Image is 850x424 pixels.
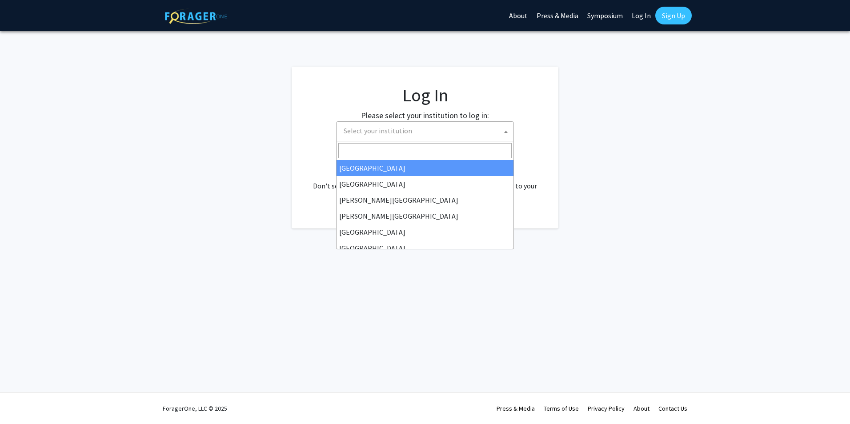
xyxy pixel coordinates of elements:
iframe: Chat [7,384,38,417]
img: ForagerOne Logo [165,8,227,24]
a: About [633,404,650,412]
input: Search [338,143,512,158]
a: Sign Up [655,7,692,24]
div: No account? . Don't see your institution? about bringing ForagerOne to your institution. [309,159,541,202]
span: Select your institution [344,126,412,135]
div: ForagerOne, LLC © 2025 [163,393,227,424]
a: Contact Us [658,404,687,412]
a: Privacy Policy [588,404,625,412]
li: [PERSON_NAME][GEOGRAPHIC_DATA] [337,192,513,208]
h1: Log In [309,84,541,106]
li: [GEOGRAPHIC_DATA] [337,160,513,176]
span: Select your institution [336,121,514,141]
li: [GEOGRAPHIC_DATA] [337,176,513,192]
li: [GEOGRAPHIC_DATA] [337,240,513,256]
a: Terms of Use [544,404,579,412]
li: [PERSON_NAME][GEOGRAPHIC_DATA] [337,208,513,224]
a: Press & Media [497,404,535,412]
li: [GEOGRAPHIC_DATA] [337,224,513,240]
span: Select your institution [340,122,513,140]
label: Please select your institution to log in: [361,109,489,121]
